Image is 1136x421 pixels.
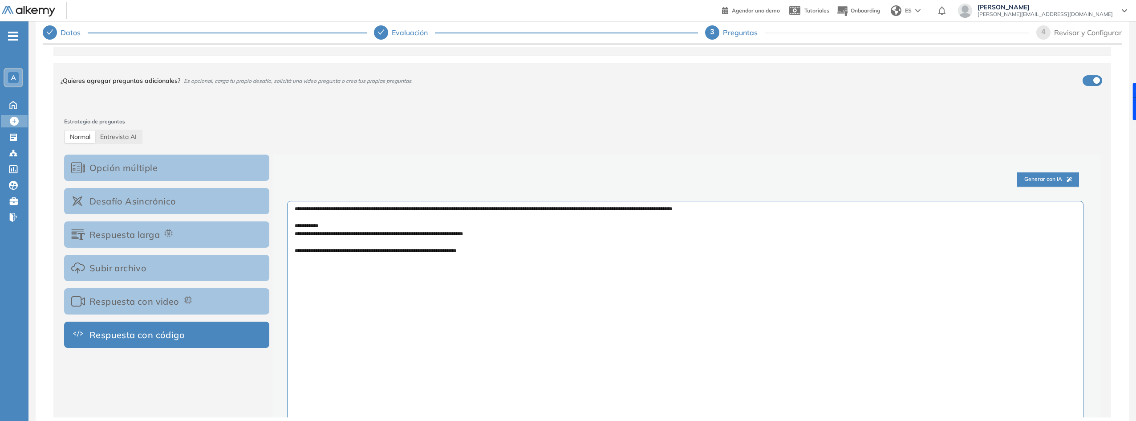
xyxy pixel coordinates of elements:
[8,35,18,37] i: -
[64,155,269,181] button: Opción múltiple
[64,255,269,281] button: Subir archivo
[61,25,88,40] div: Datos
[851,7,880,14] span: Onboarding
[64,118,1100,126] span: Estrategia de preguntas
[64,221,269,248] button: Respuesta larga
[1024,175,1072,184] span: Generar con IA
[392,25,435,40] div: Evaluación
[891,5,901,16] img: world
[100,133,137,141] span: AI
[46,29,53,36] span: check
[836,1,880,20] button: Onboarding
[905,7,912,15] span: ES
[732,7,780,14] span: Agendar una demo
[722,4,780,15] a: Agendar una demo
[64,188,269,214] button: Desafío Asincrónico
[64,322,269,348] button: Respuesta con código
[43,25,367,40] div: Datos
[705,25,1029,40] div: 3Preguntas
[1042,28,1046,36] span: 4
[377,29,385,36] span: check
[64,288,269,315] button: Respuesta con video
[978,11,1113,18] span: [PERSON_NAME][EMAIL_ADDRESS][DOMAIN_NAME]
[710,28,714,36] span: 3
[70,133,90,141] span: Normal
[1036,25,1122,40] div: 4Revisar y Configurar
[723,25,765,40] div: Preguntas
[1017,172,1079,187] button: Generar con IA
[11,74,16,81] span: A
[804,7,829,14] span: Tutoriales
[978,4,1113,11] span: [PERSON_NAME]
[374,25,698,40] div: Evaluación
[1091,378,1136,421] iframe: Chat Widget
[1054,25,1122,40] div: Revisar y Configurar
[2,6,55,17] img: Logo
[915,9,921,12] img: arrow
[53,63,1111,98] div: ¿Quieres agregar preguntas adicionales?Es opcional, carga tu propio desafío, solicitá una video p...
[61,77,180,85] span: ¿Quieres agregar preguntas adicionales?
[184,78,413,84] span: Es opcional, carga tu propio desafío, solicitá una video pregunta o crea tus propias preguntas.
